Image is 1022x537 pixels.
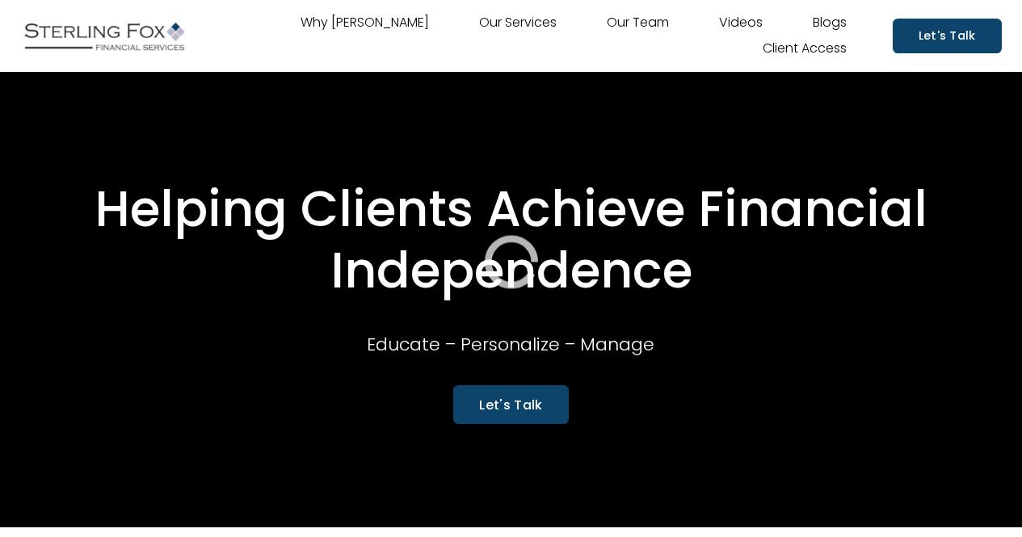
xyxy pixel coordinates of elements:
[813,10,847,36] a: Blogs
[893,19,1002,53] a: Let's Talk
[453,385,568,423] a: Let's Talk
[20,16,188,57] img: Sterling Fox Financial Services
[763,36,847,62] a: Client Access
[719,10,763,36] a: Videos
[309,329,713,361] p: Educate – Personalize – Manage
[479,10,557,36] a: Our Services
[607,10,669,36] a: Our Team
[20,178,1001,301] h1: Helping Clients Achieve Financial Independence
[301,10,429,36] a: Why [PERSON_NAME]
